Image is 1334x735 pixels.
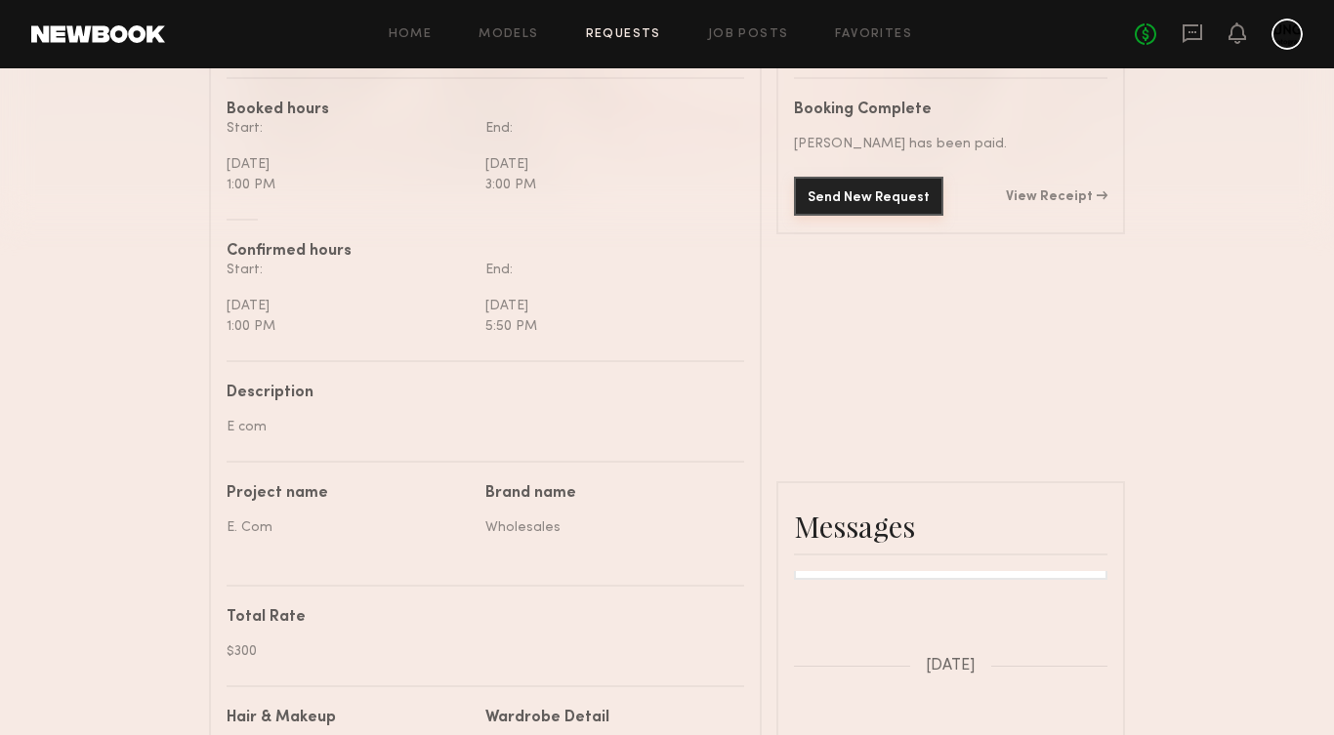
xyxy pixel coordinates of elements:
div: Booked hours [227,102,744,118]
div: Description [227,386,730,401]
div: Brand name [485,486,730,502]
a: View Receipt [1006,190,1107,204]
div: Start: [227,118,471,139]
a: Home [389,28,433,41]
div: Messages [794,507,1107,546]
div: [DATE] [485,154,730,175]
div: 5:50 PM [485,316,730,337]
div: End: [485,260,730,280]
div: Confirmed hours [227,244,744,260]
div: 1:00 PM [227,175,471,195]
div: E. Com [227,517,471,538]
div: 1:00 PM [227,316,471,337]
div: $300 [227,641,730,662]
div: E com [227,417,730,437]
div: Wholesales [485,517,730,538]
a: Favorites [835,28,912,41]
div: Total Rate [227,610,730,626]
a: Models [479,28,538,41]
span: [DATE] [926,658,976,674]
div: Hair & Makeup [227,711,336,726]
div: 3:00 PM [485,175,730,195]
div: End: [485,118,730,139]
div: [DATE] [485,296,730,316]
div: [DATE] [227,296,471,316]
button: Send New Request [794,177,943,216]
div: Start: [227,260,471,280]
div: Wardrobe Detail [485,711,609,726]
div: [DATE] [227,154,471,175]
div: Project name [227,486,471,502]
a: Requests [586,28,661,41]
div: Booking Complete [794,102,1107,118]
div: [PERSON_NAME] has been paid. [794,134,1107,154]
a: Job Posts [708,28,789,41]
